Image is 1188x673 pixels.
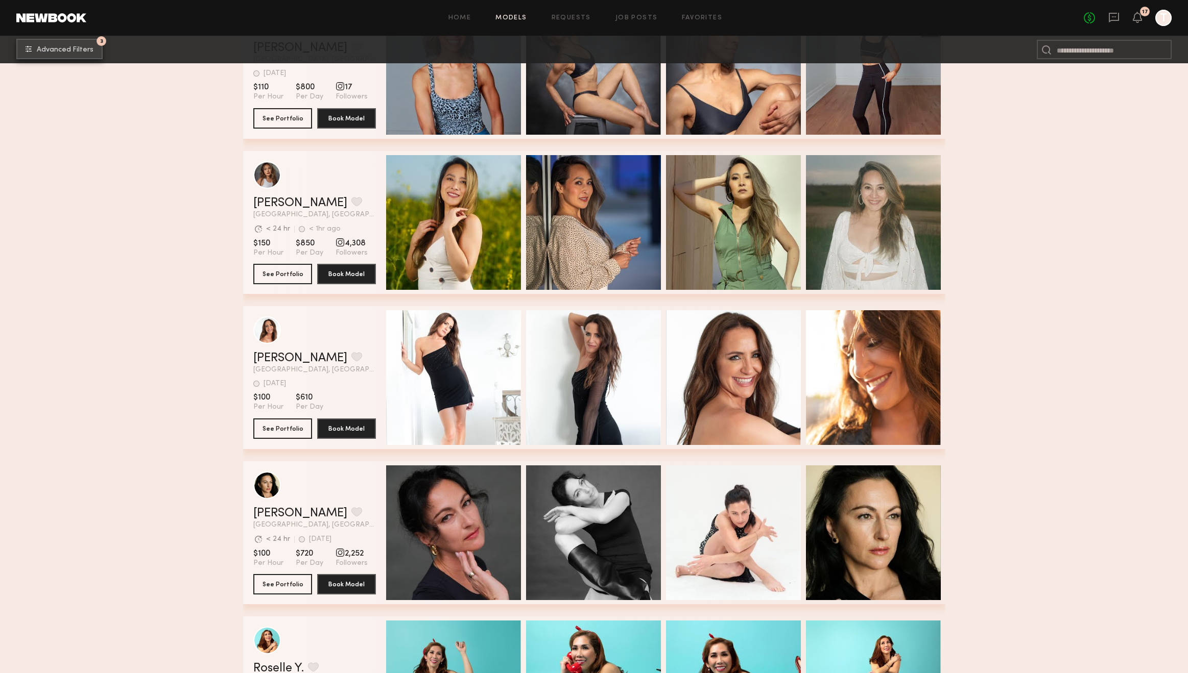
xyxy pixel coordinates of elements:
[253,108,312,129] button: See Portfolio
[317,264,376,284] button: Book Model
[296,248,323,258] span: Per Day
[1155,10,1172,26] a: T
[37,46,93,54] span: Advanced Filters
[309,226,341,233] div: < 1hr ago
[317,108,376,129] button: Book Model
[253,248,283,258] span: Per Hour
[264,380,286,387] div: [DATE]
[253,197,347,209] a: [PERSON_NAME]
[448,15,471,21] a: Home
[336,248,368,258] span: Followers
[253,418,312,439] button: See Portfolio
[100,39,103,43] span: 3
[266,226,290,233] div: < 24 hr
[336,559,368,568] span: Followers
[495,15,527,21] a: Models
[309,536,331,543] div: [DATE]
[253,211,376,218] span: [GEOGRAPHIC_DATA], [GEOGRAPHIC_DATA]
[253,403,283,412] span: Per Hour
[317,418,376,439] button: Book Model
[336,92,368,102] span: Followers
[296,559,323,568] span: Per Day
[253,549,283,559] span: $100
[253,392,283,403] span: $100
[1142,9,1148,15] div: 17
[615,15,658,21] a: Job Posts
[296,92,323,102] span: Per Day
[253,264,312,284] button: See Portfolio
[317,574,376,594] button: Book Model
[336,238,368,248] span: 4,308
[16,39,103,59] button: 3Advanced Filters
[266,536,290,543] div: < 24 hr
[296,238,323,248] span: $850
[253,238,283,248] span: $150
[253,507,347,519] a: [PERSON_NAME]
[296,549,323,559] span: $720
[253,92,283,102] span: Per Hour
[296,82,323,92] span: $800
[253,352,347,364] a: [PERSON_NAME]
[253,366,376,373] span: [GEOGRAPHIC_DATA], [GEOGRAPHIC_DATA]
[336,82,368,92] span: 17
[253,559,283,568] span: Per Hour
[264,70,286,77] div: [DATE]
[682,15,722,21] a: Favorites
[552,15,591,21] a: Requests
[296,392,323,403] span: $610
[253,521,376,529] span: [GEOGRAPHIC_DATA], [GEOGRAPHIC_DATA]
[253,574,312,594] button: See Portfolio
[336,549,368,559] span: 2,252
[253,82,283,92] span: $110
[296,403,323,412] span: Per Day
